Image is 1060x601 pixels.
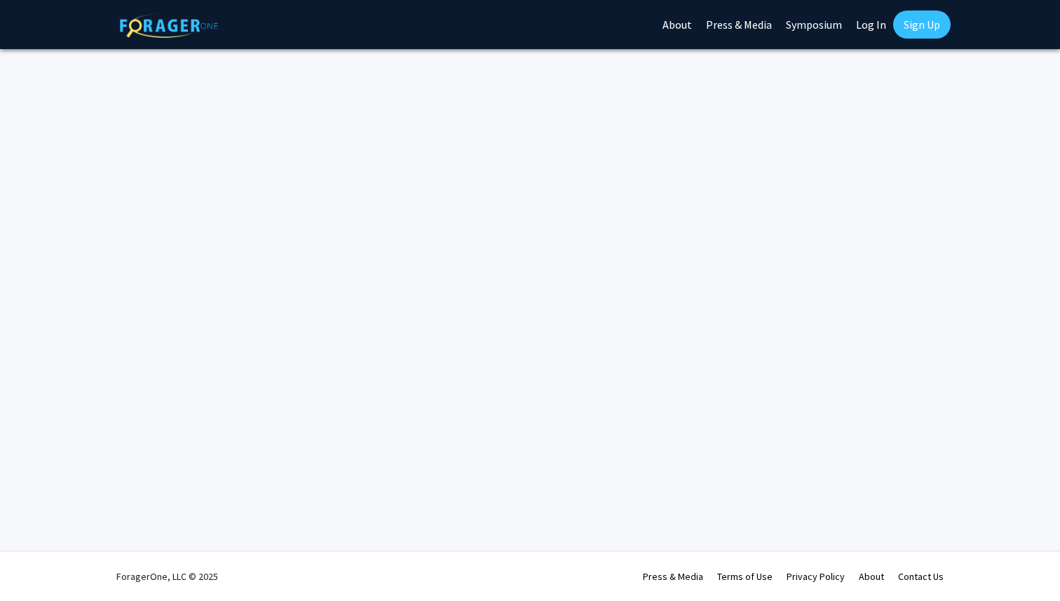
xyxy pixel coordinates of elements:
a: About [859,570,884,583]
a: Privacy Policy [787,570,845,583]
a: Contact Us [898,570,944,583]
a: Sign Up [893,11,951,39]
img: ForagerOne Logo [120,13,218,38]
a: Terms of Use [717,570,773,583]
div: ForagerOne, LLC © 2025 [116,552,218,601]
a: Press & Media [643,570,703,583]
